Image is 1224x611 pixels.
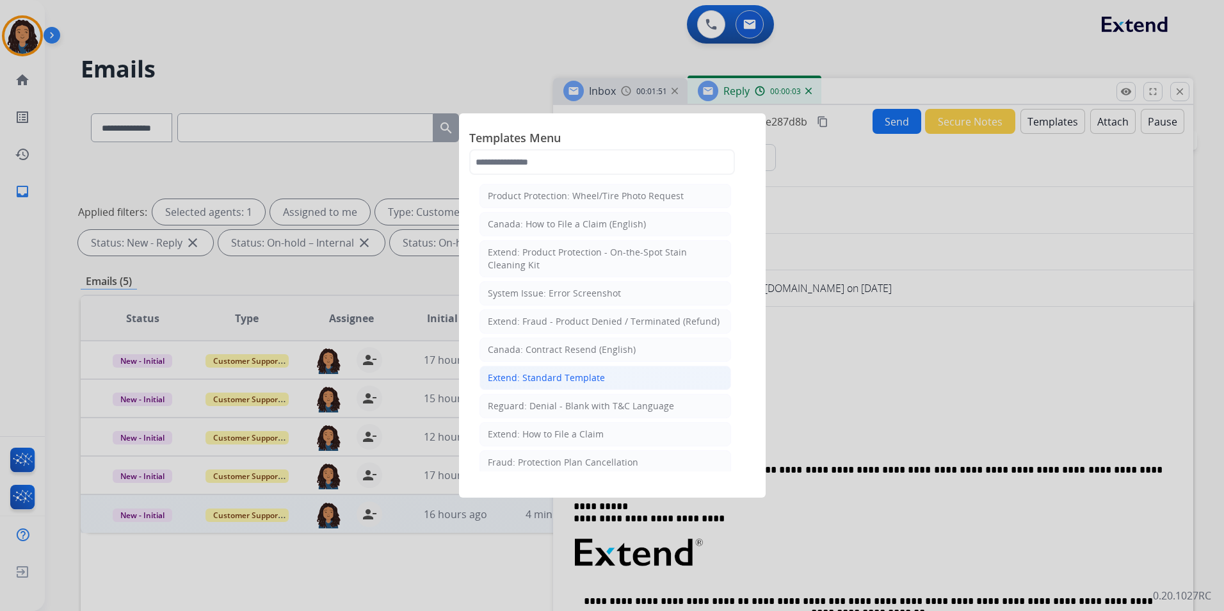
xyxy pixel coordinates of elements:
div: Extend: How to File a Claim [488,428,604,441]
div: Extend: Product Protection - On-the-Spot Stain Cleaning Kit [488,246,723,272]
span: Templates Menu [469,129,755,149]
div: Canada: How to File a Claim (English) [488,218,646,231]
div: Canada: Contract Resend (English) [488,343,636,356]
div: Fraud: Protection Plan Cancellation [488,456,638,469]
div: Product Protection: Wheel/Tire Photo Request [488,190,684,202]
div: System Issue: Error Screenshot [488,287,621,300]
div: Reguard: Denial - Blank with T&C Language [488,400,674,412]
div: Extend: Standard Template [488,371,605,384]
div: Extend: Fraud - Product Denied / Terminated (Refund) [488,315,720,328]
